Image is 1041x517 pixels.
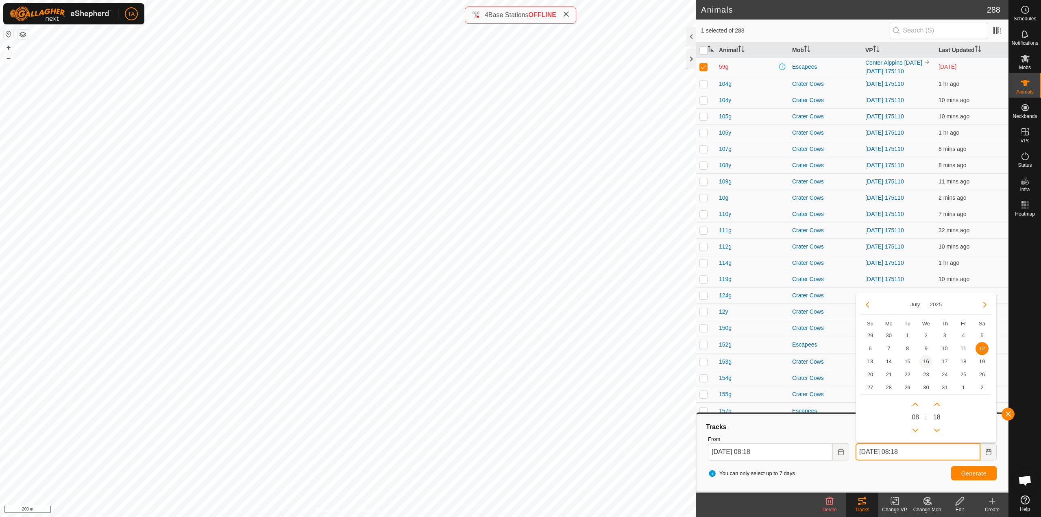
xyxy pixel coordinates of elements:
td: 2 [917,329,936,342]
a: [DATE] 175110 [865,113,904,120]
div: Crater Cows [792,259,859,267]
span: 153g [719,358,732,366]
a: Open chat [1013,468,1037,493]
span: 12y [719,308,728,316]
span: We [922,321,930,327]
span: 10 [938,342,951,355]
span: 24 [938,368,951,381]
td: 17 [935,355,954,368]
span: 19 [976,355,989,368]
div: Change Mob [911,506,943,513]
p-sorticon: Activate to sort [708,47,714,53]
button: Next Month [978,298,991,311]
a: Center Alppine [DATE] [865,59,922,66]
td: 2 [973,381,991,394]
th: Mob [789,42,862,58]
span: You can only select up to 7 days [708,469,795,478]
a: [DATE] 175110 [865,97,904,103]
button: Choose Date [833,443,849,460]
span: Su [867,321,873,327]
span: 31 [938,381,951,394]
span: 29 [864,329,877,342]
td: 27 [861,381,880,394]
span: 4 Sept 2025, 6:26 am [939,129,959,136]
td: 1 [954,381,973,394]
span: 20 [864,368,877,381]
span: 4 Sept 2025, 8:17 am [939,194,966,201]
span: Animals [1016,89,1034,94]
span: OFFLINE [529,11,556,18]
a: [DATE] 175110 [865,178,904,185]
div: Crater Cows [792,80,859,88]
a: [DATE] 175110 [865,211,904,217]
span: : [925,412,927,422]
div: Tracks [705,422,1000,432]
span: 105y [719,129,731,137]
span: 4 [485,11,488,18]
span: 8 [901,342,914,355]
a: Contact Us [356,506,380,514]
span: 4 Sept 2025, 8:08 am [939,97,969,103]
span: 18 [933,412,941,422]
span: 4 Sept 2025, 6:39 am [939,260,959,266]
td: 26 [973,368,991,381]
span: Delete [823,507,837,513]
div: Crater Cows [792,112,859,121]
span: 4 Sept 2025, 8:09 am [939,243,969,250]
button: Generate [951,466,997,480]
span: 104g [719,80,732,88]
span: 1 [901,329,914,342]
label: From [708,435,849,443]
div: Crater Cows [792,390,859,399]
span: 4 Sept 2025, 8:11 am [939,146,966,152]
a: [DATE] 175110 [865,81,904,87]
button: + [4,43,13,52]
a: [DATE] 175110 [865,162,904,168]
td: 15 [898,355,917,368]
span: 154g [719,374,732,382]
p-button: Previous Hour [909,424,922,437]
span: 2 [976,381,989,394]
span: Mo [885,321,893,327]
span: 114g [719,259,732,267]
span: 104y [719,96,731,105]
div: Crater Cows [792,161,859,170]
button: Choose Date [980,443,997,460]
span: 288 [987,4,1000,16]
div: Crater Cows [792,210,859,218]
span: 13 [864,355,877,368]
span: 4 Sept 2025, 8:08 am [939,178,969,185]
div: Create [976,506,1008,513]
div: Crater Cows [792,177,859,186]
button: Previous Month [861,298,874,311]
a: [DATE] 175110 [865,68,904,74]
span: 18 [957,355,970,368]
span: 22 [901,368,914,381]
span: TA [128,10,135,18]
td: 18 [954,355,973,368]
a: [DATE] 175110 [865,129,904,136]
span: 107g [719,145,732,153]
p-button: Previous Minute [930,424,943,437]
td: 14 [880,355,898,368]
td: 30 [917,381,936,394]
span: 26 [976,368,989,381]
div: Escapees [792,407,859,415]
span: 28 [882,381,895,394]
span: VPs [1020,138,1029,143]
td: 6 [861,342,880,355]
span: 59g [719,63,728,71]
span: 4 Sept 2025, 7:19 am [939,81,959,87]
div: Crater Cows [792,291,859,300]
div: Crater Cows [792,194,859,202]
span: Schedules [1013,16,1036,21]
span: 29 [901,381,914,394]
p-sorticon: Activate to sort [804,47,810,53]
span: 30 [882,329,895,342]
td: 8 [898,342,917,355]
span: 4 Sept 2025, 8:11 am [939,162,966,168]
p-button: Next Hour [909,398,922,411]
span: 11 [957,342,970,355]
td: 19 [973,355,991,368]
span: 10g [719,194,728,202]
